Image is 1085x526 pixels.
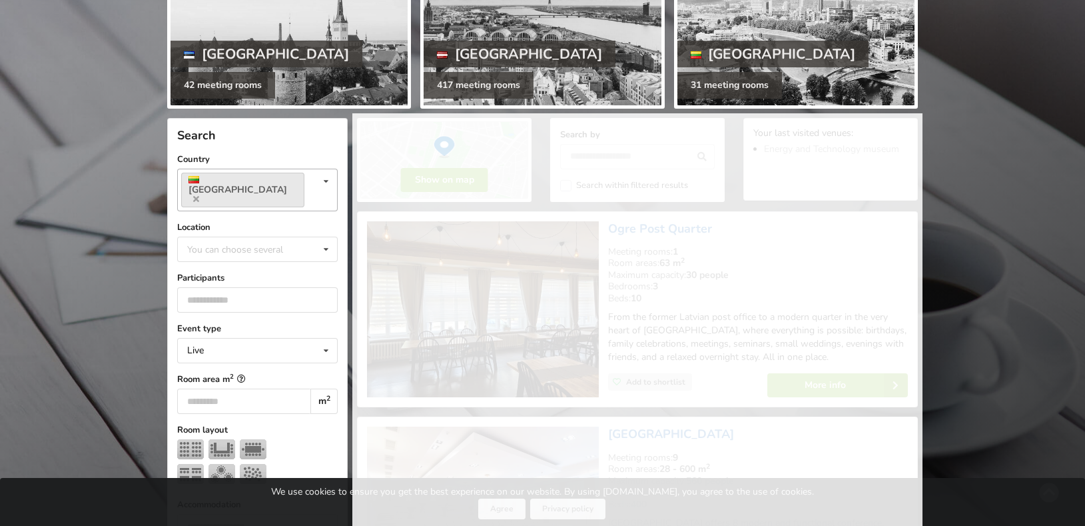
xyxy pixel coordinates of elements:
label: Participants [177,271,338,285]
label: Room layout [177,423,338,437]
label: Event type [177,322,338,335]
img: Classroom [177,464,204,484]
div: 417 meeting rooms [424,72,534,99]
label: Room area m [177,373,338,386]
sup: 2 [230,372,234,381]
div: 31 meeting rooms [677,72,782,99]
label: Location [177,221,338,234]
sup: 2 [326,393,330,403]
div: m [310,389,338,414]
img: Banquet [208,464,235,484]
span: Search [177,127,216,143]
img: Boardroom [240,439,266,459]
div: 42 meeting rooms [171,72,275,99]
img: Reception [240,464,266,484]
img: Theater [177,439,204,459]
div: [GEOGRAPHIC_DATA] [677,41,869,67]
div: Live [187,346,204,355]
div: [GEOGRAPHIC_DATA] [424,41,615,67]
div: [GEOGRAPHIC_DATA] [171,41,362,67]
img: U-shape [208,439,235,459]
a: [GEOGRAPHIC_DATA] [181,173,304,207]
div: You can choose several [184,242,313,257]
label: Country [177,153,338,166]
